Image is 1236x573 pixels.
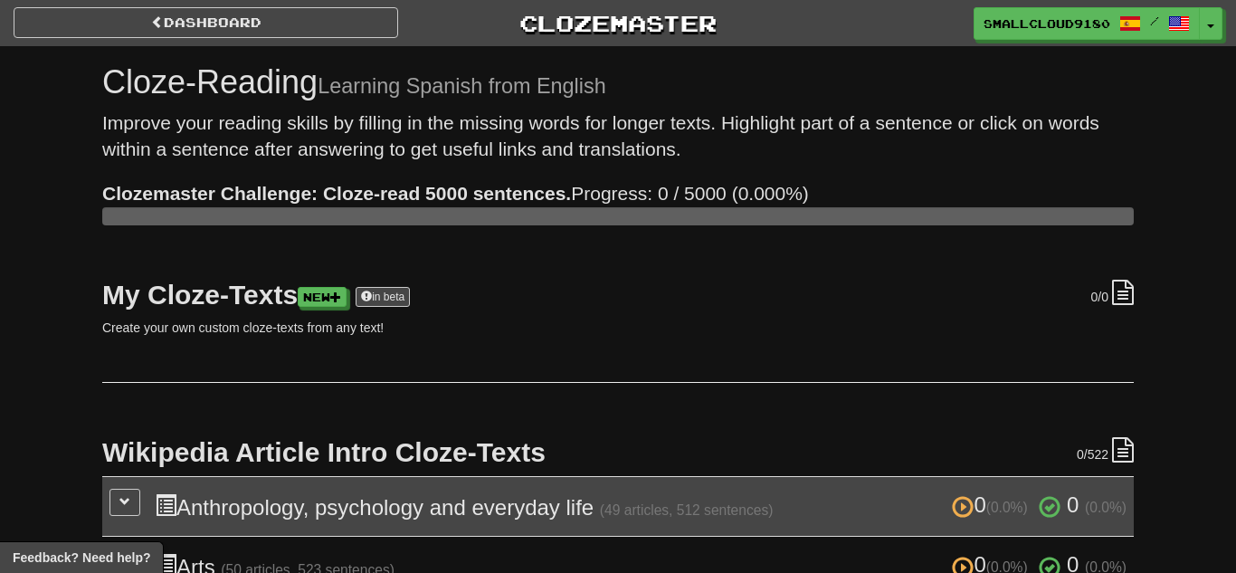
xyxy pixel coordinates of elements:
strong: Clozemaster Challenge: Cloze-read 5000 sentences. [102,183,571,204]
h1: Cloze-Reading [102,64,1134,100]
a: Clozemaster [425,7,810,39]
h3: Anthropology, psychology and everyday life [155,493,1127,520]
span: Open feedback widget [13,549,150,567]
div: /522 [1077,437,1134,463]
a: New [298,287,347,307]
small: (0.0%) [1085,500,1127,515]
span: 0 [952,492,1033,517]
h2: Wikipedia Article Intro Cloze-Texts [102,437,1134,467]
p: Create your own custom cloze-texts from any text! [102,319,1134,337]
h2: My Cloze-Texts [102,280,1134,310]
small: (0.0%) [986,500,1028,515]
span: 0 [1067,492,1079,517]
div: /0 [1091,280,1134,306]
a: in beta [356,287,410,307]
a: SmallCloud9180 / [974,7,1200,40]
span: / [1150,14,1159,27]
span: SmallCloud9180 [984,15,1110,32]
a: Dashboard [14,7,398,38]
p: Improve your reading skills by filling in the missing words for longer texts. Highlight part of a... [102,110,1134,163]
small: (49 articles, 512 sentences) [600,502,774,518]
span: 0 [1077,447,1084,462]
span: Progress: 0 / 5000 (0.000%) [102,183,809,204]
small: Learning Spanish from English [318,74,606,98]
span: 0 [1091,290,1098,304]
